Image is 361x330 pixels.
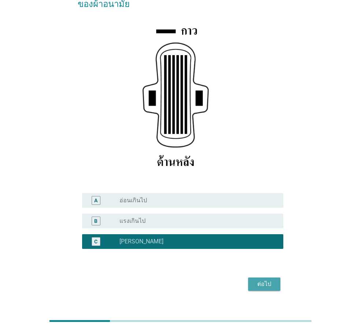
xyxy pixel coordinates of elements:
[119,238,163,245] label: [PERSON_NAME]
[143,17,218,181] img: 8fc839c5-5e83-4b60-ba78-aa9b213d61d8-glue.png
[248,278,280,291] button: ต่อไป
[119,217,145,225] label: แรงเกินไป
[94,196,97,204] div: A
[94,237,97,245] div: C
[119,197,147,204] label: อ่อนเกินไป
[94,217,97,225] div: B
[254,280,275,289] div: ต่อไป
